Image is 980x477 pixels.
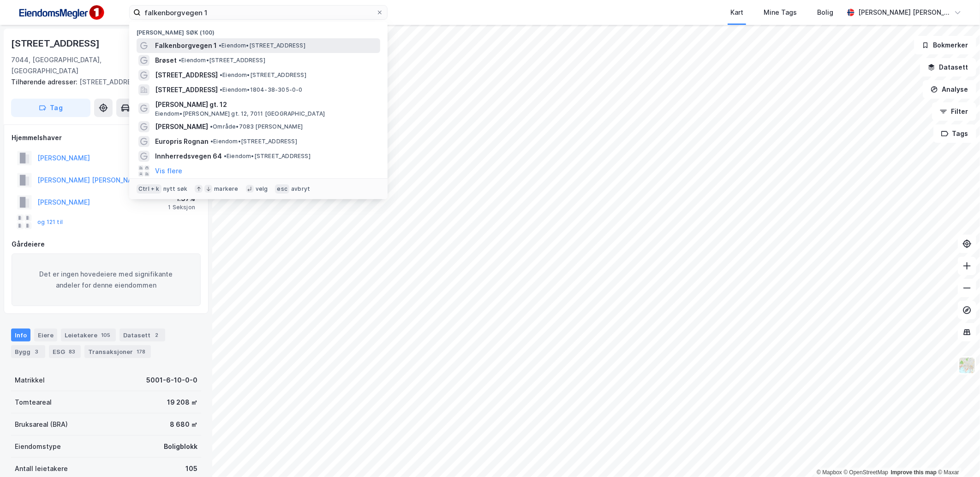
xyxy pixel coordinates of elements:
[155,165,182,177] button: Vis flere
[11,54,131,77] div: 7044, [GEOGRAPHIC_DATA], [GEOGRAPHIC_DATA]
[11,36,102,51] div: [STREET_ADDRESS]
[15,2,107,23] img: F4PB6Px+NJ5v8B7XTbfpPpyloAAAAASUVORK5CYII=
[120,329,165,342] div: Datasett
[224,153,227,159] span: •
[15,375,45,386] div: Matrikkel
[256,185,268,193] div: velg
[210,123,213,130] span: •
[84,345,151,358] div: Transaksjoner
[817,7,833,18] div: Bolig
[152,330,161,340] div: 2
[67,347,77,356] div: 83
[11,99,90,117] button: Tag
[858,7,950,18] div: [PERSON_NAME] [PERSON_NAME]
[179,57,181,64] span: •
[291,185,310,193] div: avbryt
[155,136,209,147] span: Europris Rognan
[891,469,937,476] a: Improve this map
[15,397,52,408] div: Tomteareal
[11,329,30,342] div: Info
[220,86,222,93] span: •
[914,36,976,54] button: Bokmerker
[220,71,306,79] span: Eiendom • [STREET_ADDRESS]
[99,330,112,340] div: 105
[34,329,57,342] div: Eiere
[934,433,980,477] iframe: Chat Widget
[146,375,197,386] div: 5001-6-10-0-0
[155,55,177,66] span: Brøset
[129,22,388,38] div: [PERSON_NAME] søk (100)
[11,78,79,86] span: Tilhørende adresser:
[934,433,980,477] div: Kontrollprogram for chat
[275,184,289,194] div: esc
[224,153,311,160] span: Eiendom • [STREET_ADDRESS]
[12,239,201,250] div: Gårdeiere
[61,329,116,342] div: Leietakere
[210,138,213,145] span: •
[817,469,842,476] a: Mapbox
[167,397,197,408] div: 19 208 ㎡
[15,441,61,452] div: Eiendomstype
[170,419,197,430] div: 8 680 ㎡
[12,253,201,306] div: Det er ingen hovedeiere med signifikante andeler for denne eiendommen
[933,124,976,143] button: Tags
[141,6,376,19] input: Søk på adresse, matrikkel, gårdeiere, leietakere eller personer
[219,42,305,49] span: Eiendom • [STREET_ADDRESS]
[135,347,147,356] div: 178
[155,40,217,51] span: Falkenborgvegen 1
[15,463,68,474] div: Antall leietakere
[844,469,889,476] a: OpenStreetMap
[210,123,303,130] span: Område • 7083 [PERSON_NAME]
[219,42,221,49] span: •
[155,99,376,110] span: [PERSON_NAME] gt. 12
[220,86,303,94] span: Eiendom • 1804-38-305-0-0
[12,132,201,143] div: Hjemmelshaver
[185,463,197,474] div: 105
[220,71,222,78] span: •
[168,204,195,211] div: 1 Seksjon
[920,58,976,77] button: Datasett
[214,185,238,193] div: markere
[155,70,218,81] span: [STREET_ADDRESS]
[155,84,218,95] span: [STREET_ADDRESS]
[155,121,208,132] span: [PERSON_NAME]
[210,138,297,145] span: Eiendom • [STREET_ADDRESS]
[49,345,81,358] div: ESG
[164,441,197,452] div: Boligblokk
[923,80,976,99] button: Analyse
[958,357,976,374] img: Z
[11,345,45,358] div: Bygg
[137,184,161,194] div: Ctrl + k
[15,419,68,430] div: Bruksareal (BRA)
[179,57,265,64] span: Eiendom • [STREET_ADDRESS]
[155,110,325,118] span: Eiendom • [PERSON_NAME] gt. 12, 7011 [GEOGRAPHIC_DATA]
[932,102,976,121] button: Filter
[11,77,194,88] div: [STREET_ADDRESS]
[163,185,188,193] div: nytt søk
[730,7,743,18] div: Kart
[32,347,42,356] div: 3
[155,151,222,162] span: Innherredsvegen 64
[764,7,797,18] div: Mine Tags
